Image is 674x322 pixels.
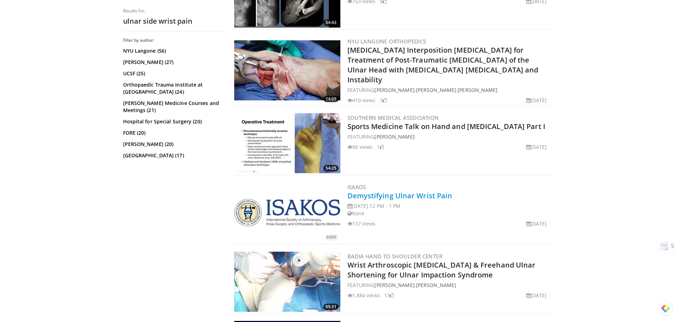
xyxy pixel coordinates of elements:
[234,252,340,312] img: 09815c8d-bfbe-40ac-9265-2c544be033b8.300x170_q85_crop-smart_upscale.jpg
[234,199,340,226] a: EVENT
[457,87,497,93] a: [PERSON_NAME]
[347,281,550,289] div: FEATURING ,
[123,100,220,114] a: [PERSON_NAME] Medicine Courses and Meetings (21)
[384,292,394,299] li: 13
[234,199,340,226] img: 68ec02f3-9240-48e0-97fc-4f8a556c2e0a.png.300x170_q85_autocrop_double_scale_upscale_version-0.2.png
[123,129,220,136] a: FORE (20)
[234,40,340,100] img: 93331b59-fbb9-4c57-9701-730327dcd1cb.jpg.300x170_q85_crop-smart_upscale.jpg
[526,292,547,299] li: [DATE]
[526,143,547,151] li: [DATE]
[234,113,340,173] a: 54:25
[416,87,456,93] a: [PERSON_NAME]
[347,114,439,121] a: Southern Medical Association
[327,235,336,240] small: EVENT
[374,133,414,140] a: [PERSON_NAME]
[234,252,340,312] a: 05:31
[323,165,339,171] span: 54:25
[377,143,384,151] li: 1
[123,141,220,148] a: [PERSON_NAME] (20)
[123,8,222,14] p: Results for:
[123,70,220,77] a: UCSF (25)
[347,86,550,94] div: FEATURING , ,
[347,96,376,104] li: 410 views
[123,118,220,125] a: Hospital for Special Surgery (20)
[347,38,426,45] a: NYU Langone Orthopedics
[123,47,220,54] a: NYU Langone (56)
[347,292,380,299] li: 1,884 views
[347,202,550,217] div: [DATE] 12 PM - 1 PM None
[323,304,339,310] span: 05:31
[234,113,340,173] img: 313c2fb6-d298-43cc-80f4-1c894f8b9b98.300x170_q85_crop-smart_upscale.jpg
[416,282,456,288] a: [PERSON_NAME]
[323,96,339,102] span: 14:09
[123,17,222,26] h2: ulnar side wrist pain
[526,96,547,104] li: [DATE]
[374,282,414,288] a: [PERSON_NAME]
[347,260,536,280] a: Wrist Arthroscopic [MEDICAL_DATA] & Freehand Ulnar Shortening for Ulnar Impaction Syndrome
[123,37,222,43] h3: Filter by author:
[380,96,387,104] li: 3
[347,191,453,200] a: Demystifying Ulnar Wrist Pain
[347,133,550,140] div: FEATURING
[374,87,414,93] a: [PERSON_NAME]
[347,220,376,227] li: 157 views
[347,143,373,151] li: 56 views
[347,183,366,191] a: ISAKOS
[347,122,545,131] a: Sports Medicine Talk on Hand and [MEDICAL_DATA] Part I
[123,152,220,159] a: [GEOGRAPHIC_DATA] (17)
[123,81,220,95] a: Orthopaedic Trauma Institute at [GEOGRAPHIC_DATA] (24)
[526,220,547,227] li: [DATE]
[234,40,340,100] a: 14:09
[323,19,339,26] span: 54:43
[347,253,443,260] a: BADIA Hand to Shoulder Center
[123,59,220,66] a: [PERSON_NAME] (27)
[347,45,538,84] a: [MEDICAL_DATA] Interposition [MEDICAL_DATA] for Treatment of Post-Traumatic [MEDICAL_DATA] of the...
